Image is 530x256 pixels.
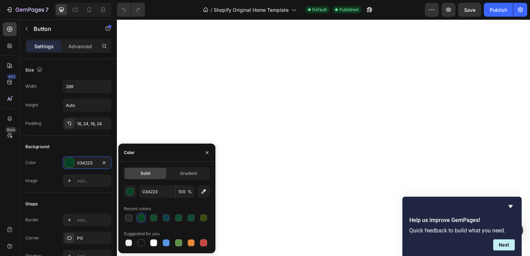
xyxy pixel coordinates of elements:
[312,7,327,13] span: Default
[484,3,513,17] button: Publish
[25,144,49,150] div: Background
[211,6,212,14] span: /
[7,74,17,79] div: 450
[214,6,289,14] span: Shopify Original Home Template
[140,170,150,177] span: Solid
[34,43,54,50] p: Settings
[458,3,481,17] button: Save
[124,206,151,212] div: Recent colors
[63,99,111,111] input: Auto
[117,19,530,256] iframe: Design area
[77,178,110,184] div: Add...
[25,66,44,75] div: Size
[3,3,52,17] button: 7
[409,202,515,250] div: Help us improve GemPages!
[506,202,515,211] button: Hide survey
[139,185,175,198] input: Eg: FFFFFF
[77,121,110,127] div: 16, 24, 16, 24
[409,216,515,224] h2: Help us improve GemPages!
[180,170,197,177] span: Gradient
[77,235,110,241] div: Pill
[25,160,36,166] div: Color
[68,43,92,50] p: Advanced
[409,227,515,234] p: Quick feedback to build what you need.
[25,120,41,127] div: Padding
[464,7,476,13] span: Save
[188,189,192,195] span: %
[117,3,145,17] div: Undo/Redo
[339,7,358,13] span: Published
[25,178,37,184] div: Image
[77,217,110,223] div: Add...
[25,83,37,89] div: Width
[490,6,507,14] div: Publish
[63,80,111,93] input: Auto
[25,102,38,108] div: Height
[45,6,49,14] p: 7
[25,235,39,241] div: Corner
[25,217,39,223] div: Border
[493,239,515,250] button: Next question
[124,231,160,237] div: Suggested for you
[34,25,93,33] p: Button
[25,201,38,207] div: Shape
[5,127,17,133] div: Beta
[124,150,135,156] div: Color
[77,160,97,166] div: 034223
